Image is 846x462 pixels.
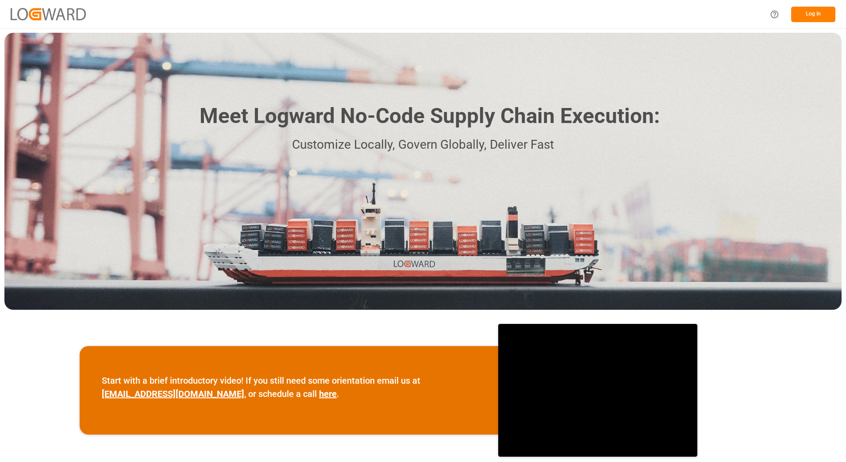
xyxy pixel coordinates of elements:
h1: Meet Logward No-Code Supply Chain Execution: [200,100,660,132]
a: [EMAIL_ADDRESS][DOMAIN_NAME] [102,389,244,399]
button: Help Center [765,4,784,24]
button: Log In [791,7,835,22]
p: Start with a brief introductory video! If you still need some orientation email us at , or schedu... [102,374,476,400]
a: here [319,389,337,399]
p: Customize Locally, Govern Globally, Deliver Fast [186,135,660,155]
img: Logward_new_orange.png [11,8,86,20]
